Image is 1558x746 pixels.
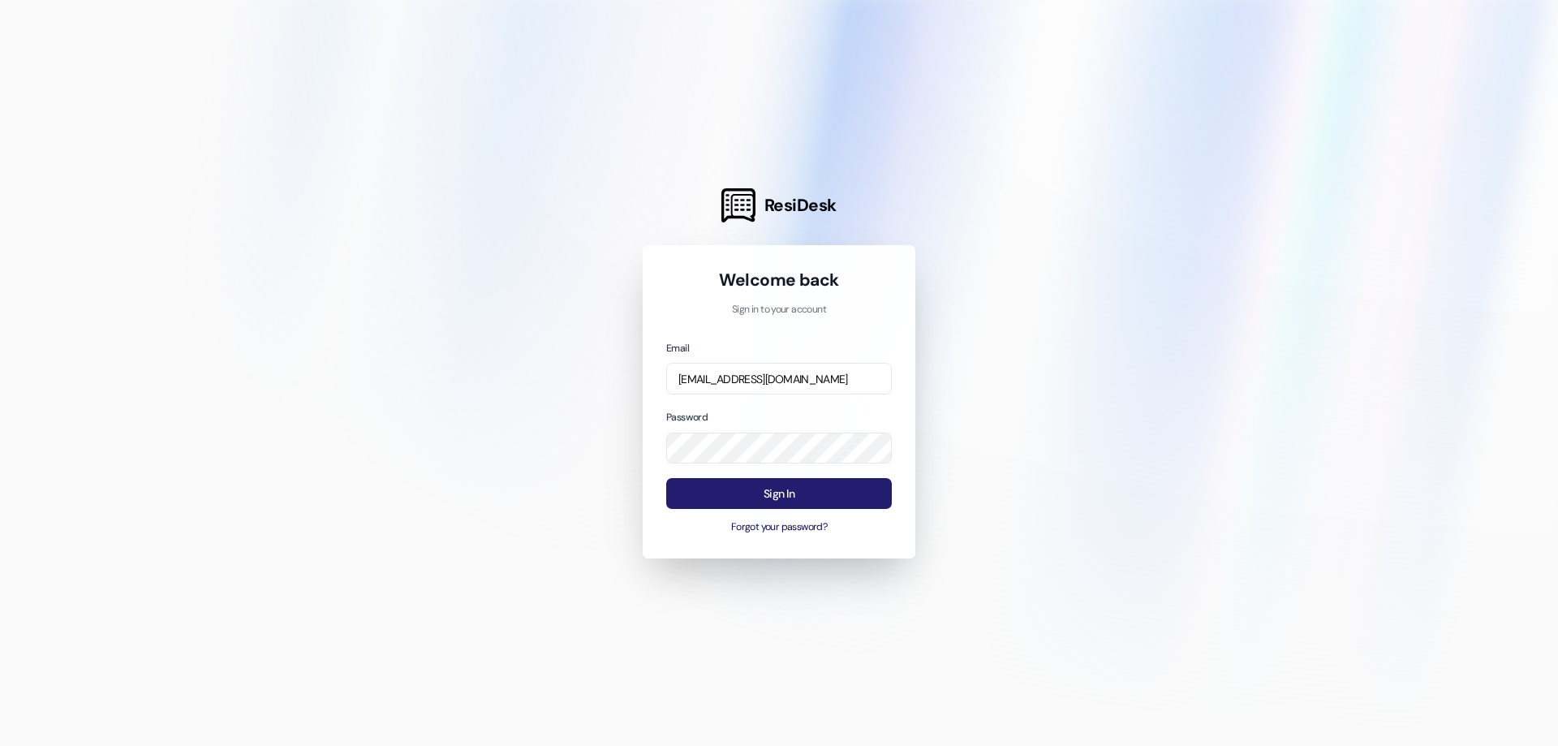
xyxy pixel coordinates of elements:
label: Email [666,342,689,355]
input: name@example.com [666,363,892,395]
img: ResiDesk Logo [721,188,755,222]
label: Password [666,411,708,424]
button: Sign In [666,478,892,510]
span: ResiDesk [764,194,837,217]
button: Forgot your password? [666,520,892,535]
p: Sign in to your account [666,303,892,317]
h1: Welcome back [666,269,892,291]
